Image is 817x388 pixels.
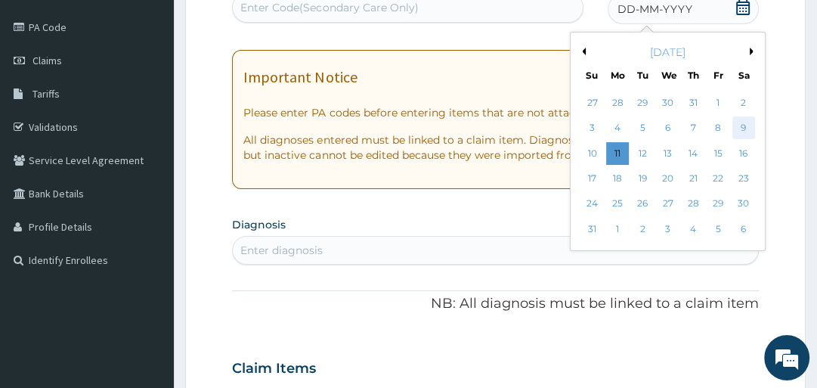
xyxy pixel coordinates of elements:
[243,132,747,163] p: All diagnoses entered must be linked to a claim item. Diagnosis & Claim Items that are visible bu...
[682,92,704,114] div: Choose Thursday, July 31st, 2025
[580,91,756,242] div: month 2025-08
[707,218,730,241] div: Choose Friday, September 5th, 2025
[732,92,755,114] div: Choose Saturday, August 2nd, 2025
[240,243,323,258] div: Enter diagnosis
[232,361,316,377] h3: Claim Items
[657,218,679,241] div: Choose Wednesday, September 3rd, 2025
[581,218,604,241] div: Choose Sunday, August 31st, 2025
[632,92,655,114] div: Choose Tuesday, July 29th, 2025
[732,193,755,216] div: Choose Saturday, August 30th, 2025
[632,218,655,241] div: Choose Tuesday, September 2nd, 2025
[232,217,286,232] label: Diagnosis
[32,87,60,101] span: Tariffs
[581,142,604,165] div: Choose Sunday, August 10th, 2025
[750,48,758,55] button: Next Month
[581,117,604,140] div: Choose Sunday, August 3rd, 2025
[707,117,730,140] div: Choose Friday, August 8th, 2025
[738,69,750,82] div: Sa
[732,218,755,241] div: Choose Saturday, September 6th, 2025
[732,167,755,190] div: Choose Saturday, August 23rd, 2025
[606,92,629,114] div: Choose Monday, July 28th, 2025
[632,142,655,165] div: Choose Tuesday, August 12th, 2025
[657,167,679,190] div: Choose Wednesday, August 20th, 2025
[586,69,599,82] div: Su
[581,92,604,114] div: Choose Sunday, July 27th, 2025
[687,69,700,82] div: Th
[682,117,704,140] div: Choose Thursday, August 7th, 2025
[632,117,655,140] div: Choose Tuesday, August 5th, 2025
[657,193,679,216] div: Choose Wednesday, August 27th, 2025
[657,117,679,140] div: Choose Wednesday, August 6th, 2025
[606,167,629,190] div: Choose Monday, August 18th, 2025
[581,193,604,216] div: Choose Sunday, August 24th, 2025
[682,142,704,165] div: Choose Thursday, August 14th, 2025
[682,218,704,241] div: Choose Thursday, September 4th, 2025
[657,92,679,114] div: Choose Wednesday, July 30th, 2025
[611,69,624,82] div: Mo
[606,117,629,140] div: Choose Monday, August 4th, 2025
[682,193,704,216] div: Choose Thursday, August 28th, 2025
[732,117,755,140] div: Choose Saturday, August 9th, 2025
[577,45,759,60] div: [DATE]
[581,167,604,190] div: Choose Sunday, August 17th, 2025
[243,105,747,120] p: Please enter PA codes before entering items that are not attached to a PA code
[617,2,692,17] span: DD-MM-YYYY
[661,69,674,82] div: We
[657,142,679,165] div: Choose Wednesday, August 13th, 2025
[632,193,655,216] div: Choose Tuesday, August 26th, 2025
[606,142,629,165] div: Choose Monday, August 11th, 2025
[707,167,730,190] div: Choose Friday, August 22nd, 2025
[578,48,586,55] button: Previous Month
[606,218,629,241] div: Choose Monday, September 1st, 2025
[32,54,62,67] span: Claims
[682,167,704,190] div: Choose Thursday, August 21st, 2025
[732,142,755,165] div: Choose Saturday, August 16th, 2025
[707,142,730,165] div: Choose Friday, August 15th, 2025
[707,193,730,216] div: Choose Friday, August 29th, 2025
[712,69,725,82] div: Fr
[636,69,649,82] div: Tu
[632,167,655,190] div: Choose Tuesday, August 19th, 2025
[707,92,730,114] div: Choose Friday, August 1st, 2025
[232,294,758,314] p: NB: All diagnosis must be linked to a claim item
[243,69,357,85] h1: Important Notice
[606,193,629,216] div: Choose Monday, August 25th, 2025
